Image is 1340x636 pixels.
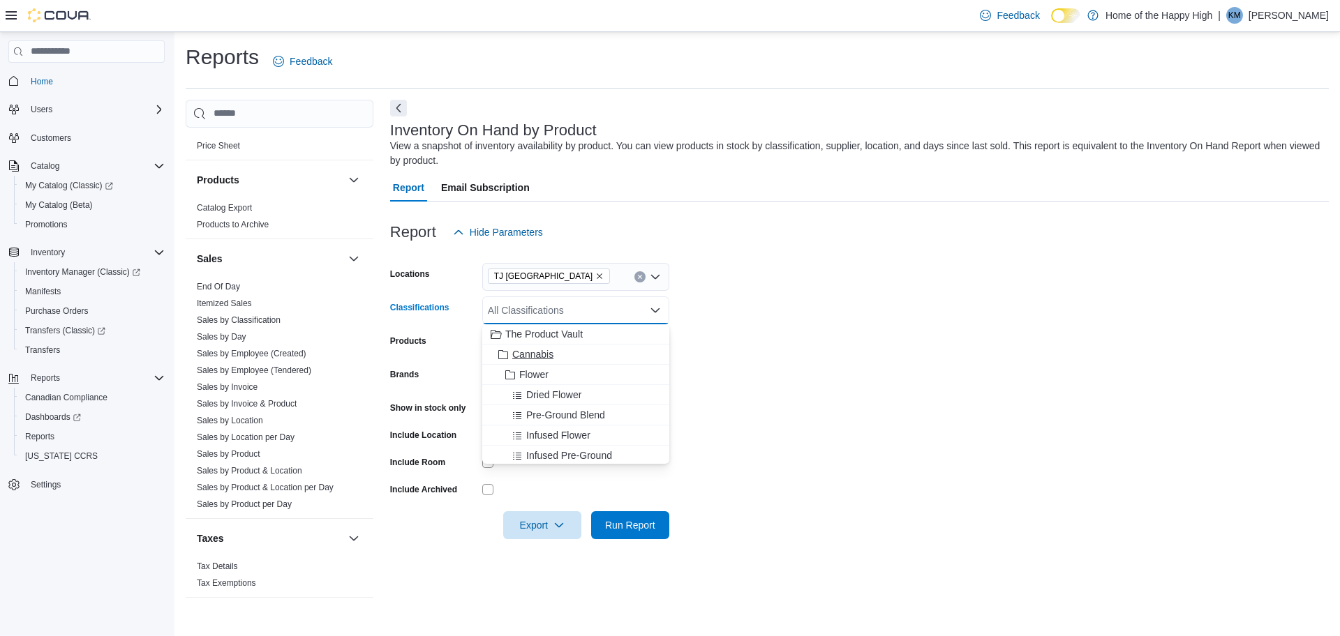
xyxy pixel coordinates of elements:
[31,479,61,490] span: Settings
[25,244,70,261] button: Inventory
[470,225,543,239] span: Hide Parameters
[3,128,170,148] button: Customers
[197,432,295,442] a: Sales by Location per Day
[390,430,456,441] label: Include Location
[3,156,170,176] button: Catalog
[390,369,419,380] label: Brands
[1051,8,1080,23] input: Dark Mode
[20,283,165,300] span: Manifests
[482,425,669,446] button: Infused Flower
[31,76,53,87] span: Home
[512,511,573,539] span: Export
[25,129,165,146] span: Customers
[197,173,239,187] h3: Products
[197,578,256,588] a: Tax Exemptions
[3,100,170,119] button: Users
[345,530,362,547] button: Taxes
[447,218,549,246] button: Hide Parameters
[25,411,81,423] span: Dashboards
[28,8,91,22] img: Cova
[20,264,165,280] span: Inventory Manager (Classic)
[25,305,89,317] span: Purchase Orders
[197,448,260,460] span: Sales by Product
[20,389,113,406] a: Canadian Compliance
[31,104,52,115] span: Users
[390,457,445,468] label: Include Room
[197,315,281,326] span: Sales by Classification
[20,448,165,464] span: Washington CCRS
[197,415,263,426] span: Sales by Location
[488,268,610,284] span: TJ Manitoba
[197,202,252,213] span: Catalog Export
[393,174,424,202] span: Report
[197,331,246,342] span: Sales by Day
[20,409,87,425] a: Dashboards
[494,269,593,283] span: TJ [GEOGRAPHIC_DATA]
[197,348,306,359] span: Sales by Employee (Created)
[25,450,98,462] span: [US_STATE] CCRS
[14,282,170,301] button: Manifests
[1105,7,1212,24] p: Home of the Happy High
[197,561,238,571] a: Tax Details
[197,531,343,545] button: Taxes
[390,484,457,495] label: Include Archived
[25,73,165,90] span: Home
[20,448,103,464] a: [US_STATE] CCRS
[186,43,259,71] h1: Reports
[20,216,165,233] span: Promotions
[345,172,362,188] button: Products
[186,278,373,518] div: Sales
[197,416,263,425] a: Sales by Location
[20,342,165,358] span: Transfers
[197,315,281,325] a: Sales by Classification
[20,389,165,406] span: Canadian Compliance
[390,224,436,241] h3: Report
[197,141,240,151] a: Price Sheet
[31,247,65,258] span: Inventory
[20,428,60,445] a: Reports
[20,342,66,358] a: Transfers
[20,197,165,213] span: My Catalog (Beta)
[14,215,170,234] button: Promotions
[197,449,260,459] a: Sales by Product
[197,483,334,492] a: Sales by Product & Location per Day
[197,531,224,545] h3: Taxes
[197,220,269,229] a: Products to Archive
[197,349,306,358] a: Sales by Employee (Created)
[634,271,646,282] button: Clear input
[197,499,292,509] a: Sales by Product per Day
[197,282,240,291] a: End Of Day
[25,286,61,297] span: Manifests
[482,385,669,405] button: Dried Flower
[25,476,66,493] a: Settings
[197,398,297,409] span: Sales by Invoice & Product
[197,173,343,187] button: Products
[25,344,60,356] span: Transfers
[482,446,669,466] button: Infused Pre-Ground
[197,140,240,151] span: Price Sheet
[25,392,107,403] span: Canadian Compliance
[197,381,258,393] span: Sales by Invoice
[503,511,581,539] button: Export
[197,219,269,230] span: Products to Archive
[14,340,170,360] button: Transfers
[25,130,77,146] a: Customers
[20,216,73,233] a: Promotions
[595,272,604,280] button: Remove TJ Manitoba from selection in this group
[390,335,426,347] label: Products
[482,405,669,425] button: Pre-Ground Blend
[1249,7,1329,24] p: [PERSON_NAME]
[20,322,165,339] span: Transfers (Classic)
[505,327,583,341] span: The Product Vault
[390,100,407,116] button: Next
[197,577,256,589] span: Tax Exemptions
[186,137,373,160] div: Pricing
[482,344,669,365] button: Cannabis
[20,322,111,339] a: Transfers (Classic)
[482,365,669,385] button: Flower
[605,518,655,532] span: Run Report
[197,466,302,476] a: Sales by Product & Location
[526,428,590,442] span: Infused Flower
[14,407,170,427] a: Dashboards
